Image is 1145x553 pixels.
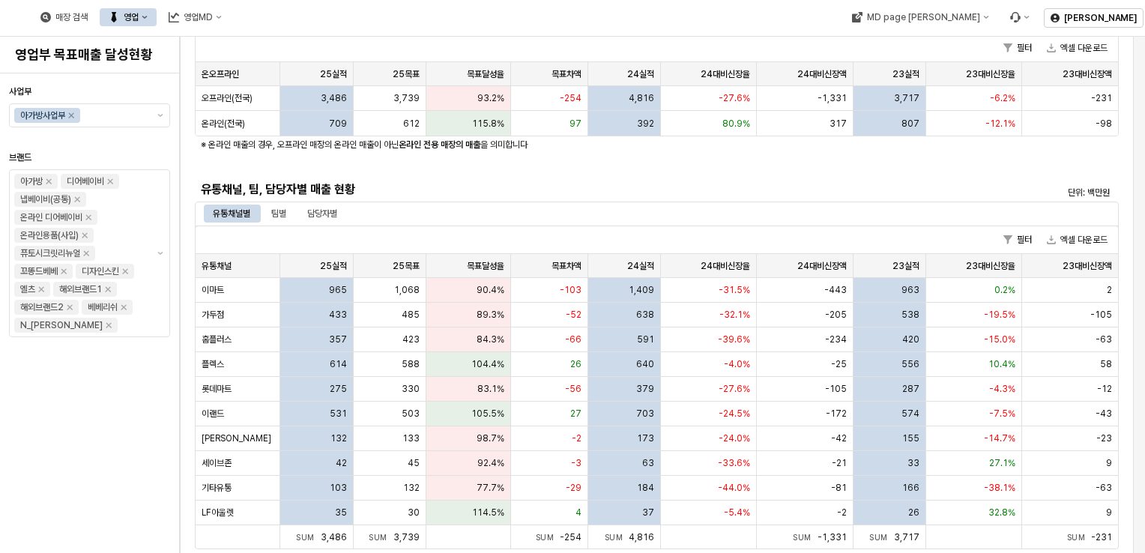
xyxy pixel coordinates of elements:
span: -25 [831,358,847,370]
span: 목표차액 [552,260,581,272]
span: 가두점 [202,309,224,321]
div: Remove 꼬똥드베베 [61,268,67,274]
span: 0.2% [994,284,1015,296]
span: 963 [901,284,919,296]
span: 목표차액 [552,68,581,80]
span: -6.2% [990,92,1015,104]
span: Sum [793,533,818,542]
span: 379 [636,383,654,395]
span: 4,816 [629,92,654,104]
span: 709 [329,118,347,130]
span: 105.5% [471,408,504,420]
span: 42 [336,457,347,469]
span: 9 [1106,457,1112,469]
span: -1,331 [818,532,847,543]
span: -205 [825,309,847,321]
div: MD page 이동 [842,8,997,26]
span: 90.4% [477,284,504,296]
span: 807 [901,118,919,130]
span: -56 [565,383,581,395]
span: 26 [908,507,919,519]
span: -231 [1091,532,1112,543]
span: -31.5% [719,284,750,296]
span: -29 [566,482,581,494]
span: 433 [329,309,347,321]
span: -105 [1090,309,1112,321]
div: MD page [PERSON_NAME] [866,12,979,22]
span: 423 [402,333,420,345]
p: 단위: 백만원 [897,186,1110,199]
div: 아가방사업부 [20,108,65,123]
div: 영업 [124,12,139,22]
span: 98.7% [477,432,504,444]
div: Remove 퓨토시크릿리뉴얼 [83,250,89,256]
button: 제안 사항 표시 [151,170,169,336]
span: 92.4% [477,457,504,469]
h5: 유통채널, 팀, 담당자별 매출 현황 [201,182,882,197]
button: [PERSON_NAME] [1044,8,1144,28]
div: 해외브랜드1 [59,282,102,297]
span: 35 [335,507,347,519]
span: -12.1% [985,118,1015,130]
span: Sum [1067,533,1092,542]
span: -3 [571,457,581,469]
div: 팀별 [271,205,286,223]
div: Menu item 6 [1000,8,1038,26]
span: -44.0% [718,482,750,494]
span: -254 [560,532,581,543]
div: 엘츠 [20,282,35,297]
span: 574 [901,408,919,420]
div: 온라인용품(사입) [20,228,79,243]
span: -105 [825,383,847,395]
span: 104.4% [471,358,504,370]
span: 420 [902,333,919,345]
span: -12 [1097,383,1112,395]
span: -7.5% [989,408,1015,420]
span: 10.4% [988,358,1015,370]
span: 84.3% [477,333,504,345]
span: 32.8% [988,507,1015,519]
span: -52 [566,309,581,321]
span: 이랜드 [202,408,224,420]
span: 115.8% [472,118,504,130]
span: 30 [408,507,420,519]
span: 155 [902,432,919,444]
span: -5.4% [724,507,750,519]
span: -172 [826,408,847,420]
span: 132 [330,432,347,444]
span: [PERSON_NAME] [202,432,271,444]
span: 132 [403,482,420,494]
span: 23실적 [892,68,919,80]
span: 89.3% [477,309,504,321]
span: 24실적 [627,260,654,272]
span: 1,409 [629,284,654,296]
div: Remove 베베리쉬 [121,304,127,310]
button: 영업MD [160,8,231,26]
span: 25목표 [393,260,420,272]
span: 703 [636,408,654,420]
span: 45 [408,457,420,469]
span: 275 [330,383,347,395]
span: 287 [902,383,919,395]
span: 588 [402,358,420,370]
span: -63 [1096,333,1112,345]
span: 25목표 [393,68,420,80]
span: 37 [642,507,654,519]
span: -42 [831,432,847,444]
span: -2 [837,507,847,519]
span: 614 [330,358,347,370]
span: 오프라인(전국) [202,92,253,104]
div: 담당자별 [298,205,346,223]
button: 영업 [100,8,157,26]
span: 세이브존 [202,457,232,469]
span: 25실적 [320,68,347,80]
span: 23실적 [892,260,919,272]
span: 온오프라인 [202,68,239,80]
span: Sum [296,533,321,542]
span: 173 [637,432,654,444]
div: 담당자별 [307,205,337,223]
span: 33 [907,457,919,469]
div: Remove 엘츠 [38,286,44,292]
span: 103 [330,482,347,494]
